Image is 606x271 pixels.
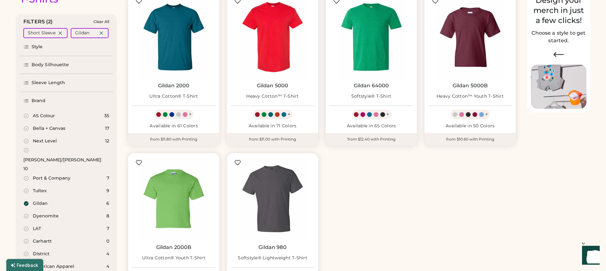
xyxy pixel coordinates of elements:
[32,80,65,86] div: Sleeve Length
[326,133,417,146] div: from $12.40 with Printing
[23,18,53,26] div: FILTERS (2)
[107,175,109,182] div: 7
[142,255,205,261] div: Ultra Cotton® Youth T-Shirt
[23,157,101,163] div: [PERSON_NAME]/[PERSON_NAME]
[105,138,109,144] div: 12
[32,62,69,68] div: Body Silhouette
[33,251,50,257] div: District
[33,175,70,182] div: Port & Company
[106,251,109,257] div: 4
[531,29,586,44] h2: Choose a style to get started.
[33,138,57,144] div: Next Level
[149,93,198,100] div: Ultra Cotton® T-Shirt
[428,123,512,129] div: Available in 50 Colors
[23,166,28,172] div: 10
[258,244,287,251] a: Gildan 980
[351,93,392,100] div: Softstyle® T-Shirt
[105,125,109,132] div: 17
[106,238,109,245] div: 0
[437,93,504,100] div: Heavy Cotton™ Youth T-Shirt
[227,133,318,146] div: from $11.00 with Printing
[33,125,65,132] div: Bella + Canvas
[531,65,586,109] img: Image of Lisa Congdon Eye Print on T-Shirt and Hat
[189,111,192,118] div: +
[33,113,55,119] div: AS Colour
[354,83,389,89] a: Gildan 64000
[33,200,48,207] div: Gildan
[132,123,216,129] div: Available in 61 Colors
[107,226,109,232] div: 7
[231,157,314,240] img: Gildan 980 Softstyle® Lightweight T-Shirt
[246,93,299,100] div: Heavy Cotton™ T-Shirt
[485,111,488,118] div: +
[425,133,516,146] div: from $10.60 with Printing
[158,83,190,89] a: Gildan 2000
[33,213,59,219] div: Dyenomite
[33,263,74,270] div: American Apparel
[33,188,47,194] div: Tultex
[386,111,389,118] div: +
[32,44,43,50] div: Style
[106,188,109,194] div: 9
[106,213,109,219] div: 8
[453,83,488,89] a: Gildan 5000B
[330,123,413,129] div: Available in 65 Colors
[75,30,89,36] div: Gildan
[288,111,290,118] div: +
[104,113,109,119] div: 35
[93,20,109,24] div: Clear All
[106,263,109,270] div: 4
[156,244,192,251] a: Gildan 2000B
[33,226,41,232] div: LAT
[132,157,216,240] img: Gildan 2000B Ultra Cotton® Youth T-Shirt
[128,133,219,146] div: from $11.80 with Printing
[32,98,46,104] div: Brand
[231,123,314,129] div: Available in 71 Colors
[238,255,307,261] div: Softstyle® Lightweight T-Shirt
[28,30,56,36] div: Short Sleeve
[106,200,109,207] div: 6
[33,238,52,245] div: Carhartt
[576,243,603,270] iframe: Front Chat
[257,83,288,89] a: Gildan 5000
